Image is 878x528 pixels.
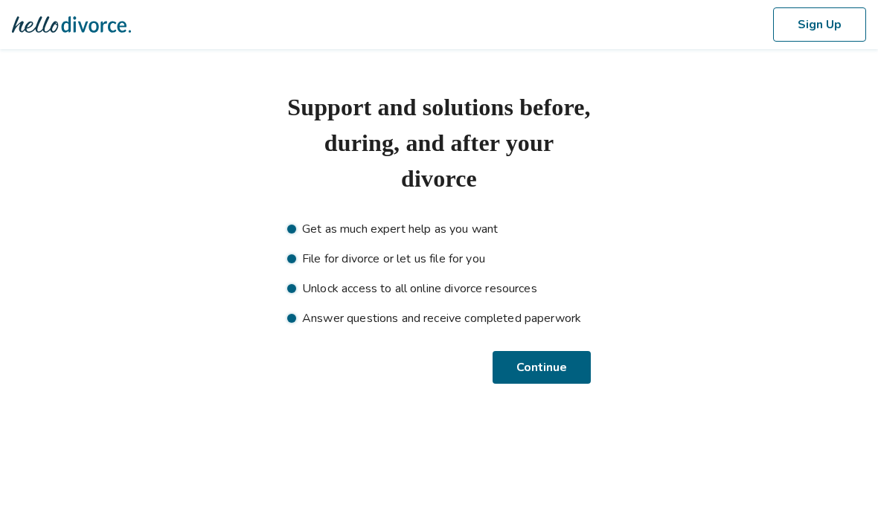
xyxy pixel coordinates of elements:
[773,7,866,42] button: Sign Up
[12,10,131,39] img: Hello Divorce Logo
[287,89,591,196] h1: Support and solutions before, during, and after your divorce
[287,309,591,327] li: Answer questions and receive completed paperwork
[495,351,591,384] button: Continue
[287,280,591,297] li: Unlock access to all online divorce resources
[287,250,591,268] li: File for divorce or let us file for you
[287,220,591,238] li: Get as much expert help as you want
